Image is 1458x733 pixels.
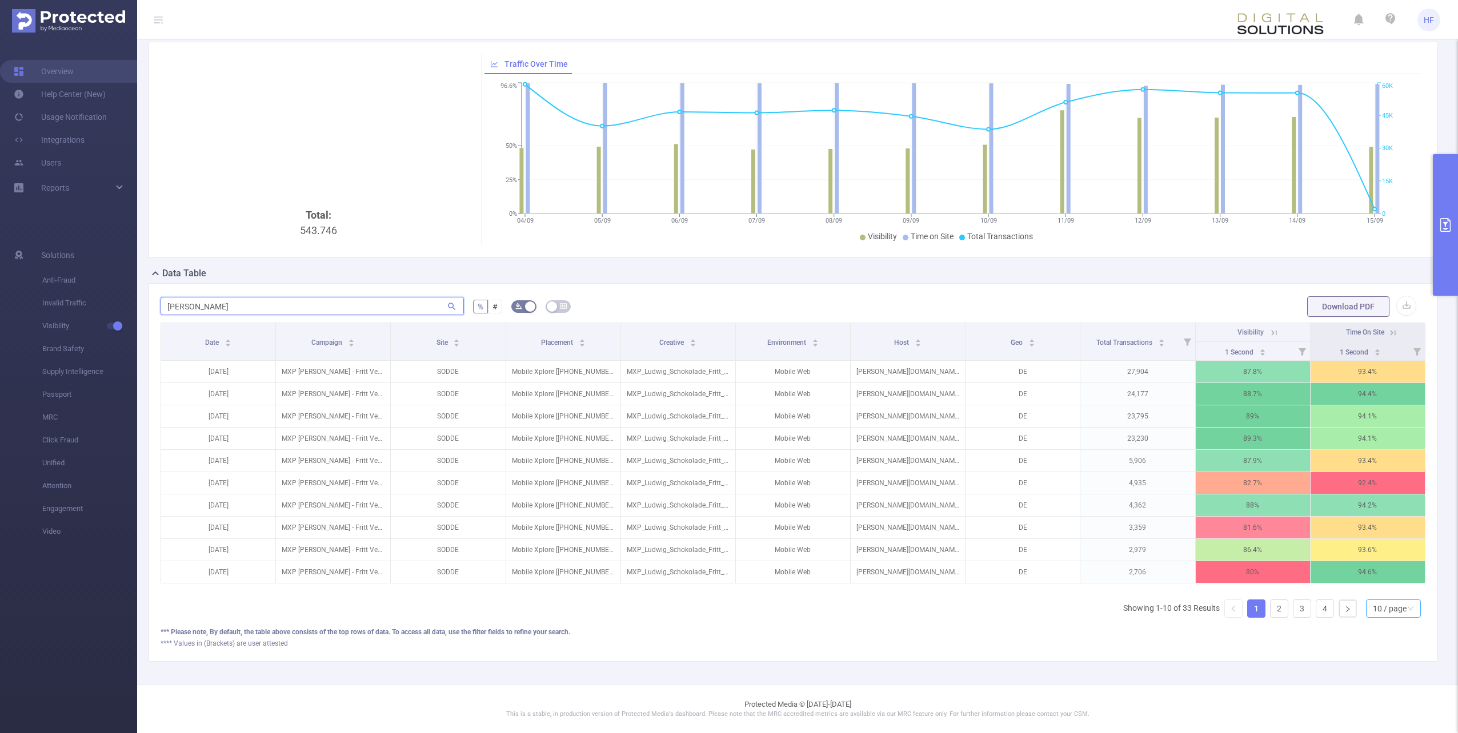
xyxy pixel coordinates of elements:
[506,176,517,184] tspan: 25%
[1311,383,1425,405] p: 94.4%
[225,337,231,341] i: icon: caret-up
[1080,361,1195,382] p: 27,904
[161,405,275,427] p: [DATE]
[1011,339,1024,347] span: Geo
[490,60,498,68] i: icon: line-chart
[851,472,965,494] p: [PERSON_NAME][DOMAIN_NAME]
[515,303,522,309] i: icon: bg-colors
[1196,361,1310,382] p: 87.8%
[276,450,390,472] p: MXP [PERSON_NAME] - Fritt Vegan Brand Image Q3 2025 [287837]
[12,9,125,33] img: Protected Media
[1158,342,1164,345] i: icon: caret-down
[42,406,137,429] span: MRC
[166,710,1429,719] p: This is a stable, in production version of Protected Media's dashboard. Please note that the MRC ...
[1237,328,1264,336] span: Visibility
[690,337,696,344] div: Sort
[506,472,620,494] p: Mobile Xplore [[PHONE_NUMBER]]
[161,494,275,516] p: [DATE]
[504,59,568,69] span: Traffic Over Time
[671,217,687,224] tspan: 06/09
[14,128,85,151] a: Integrations
[1196,517,1310,538] p: 81.6%
[1382,145,1393,152] tspan: 30K
[391,405,505,427] p: SODDE
[391,361,505,382] p: SODDE
[1375,351,1381,355] i: icon: caret-down
[1409,342,1425,360] i: Filter menu
[1196,472,1310,494] p: 82.7%
[579,337,585,341] i: icon: caret-up
[1247,599,1265,618] li: 1
[492,302,498,311] span: #
[621,561,735,583] p: MXP_Ludwig_Schokolade_Fritt_Vegan_Q3_2025.zip [5586676]
[736,561,850,583] p: Mobile Web
[1230,605,1237,612] i: icon: left
[966,517,1080,538] p: DE
[812,337,818,341] i: icon: caret-up
[391,517,505,538] p: SODDE
[966,539,1080,561] p: DE
[506,539,620,561] p: Mobile Xplore [[PHONE_NUMBER]]
[736,405,850,427] p: Mobile Web
[1316,600,1333,617] a: 4
[621,428,735,449] p: MXP_Ludwig_Schokolade_Fritt_Vegan_Q3_2025.zip [5586676]
[436,339,450,347] span: Site
[506,361,620,382] p: Mobile Xplore [[PHONE_NUMBER]]
[506,450,620,472] p: Mobile Xplore [[PHONE_NUMBER]]
[205,339,221,347] span: Date
[161,627,1425,637] div: *** Please note, By default, the table above consists of the top rows of data. To access all data...
[621,450,735,472] p: MXP_Ludwig_Schokolade_Fritt_Vegan_Q3_2025.zip [5586676]
[851,494,965,516] p: [PERSON_NAME][DOMAIN_NAME]
[1311,472,1425,494] p: 92.4%
[42,337,137,360] span: Brand Safety
[1057,217,1074,224] tspan: 11/09
[1311,561,1425,583] p: 94.6%
[1080,405,1195,427] p: 23,795
[736,361,850,382] p: Mobile Web
[161,638,1425,649] div: **** Values in (Brackets) are user attested
[391,561,505,583] p: SODDE
[161,383,275,405] p: [DATE]
[736,539,850,561] p: Mobile Web
[1366,217,1383,224] tspan: 15/09
[276,405,390,427] p: MXP [PERSON_NAME] - Fritt Vegan Brand Image Q3 2025 [287837]
[690,342,696,345] i: icon: caret-down
[276,494,390,516] p: MXP [PERSON_NAME] - Fritt Vegan Brand Image Q3 2025 [287837]
[621,383,735,405] p: MXP_Ludwig_Schokolade_Fritt_Vegan_Q3_2025.zip [5586676]
[506,383,620,405] p: Mobile Xplore [[PHONE_NUMBER]]
[621,494,735,516] p: MXP_Ludwig_Schokolade_Fritt_Vegan_Q3_2025.zip [5586676]
[14,83,106,106] a: Help Center (New)
[966,383,1080,405] p: DE
[1080,428,1195,449] p: 23,230
[162,267,206,280] h2: Data Table
[690,337,696,341] i: icon: caret-up
[1311,361,1425,382] p: 93.4%
[506,143,517,150] tspan: 50%
[966,450,1080,472] p: DE
[1344,606,1351,613] i: icon: right
[966,361,1080,382] p: DE
[541,339,575,347] span: Placement
[161,472,275,494] p: [DATE]
[1158,337,1164,341] i: icon: caret-up
[348,337,355,344] div: Sort
[349,342,355,345] i: icon: caret-down
[391,494,505,516] p: SODDE
[851,450,965,472] p: [PERSON_NAME][DOMAIN_NAME]
[1260,347,1266,351] i: icon: caret-up
[736,517,850,538] p: Mobile Web
[851,428,965,449] p: [PERSON_NAME][DOMAIN_NAME]
[161,539,275,561] p: [DATE]
[1311,450,1425,472] p: 93.4%
[391,539,505,561] p: SODDE
[1270,599,1288,618] li: 2
[225,337,231,344] div: Sort
[1260,351,1266,355] i: icon: caret-down
[391,450,505,472] p: SODDE
[391,472,505,494] p: SODDE
[1134,217,1151,224] tspan: 12/09
[14,151,61,174] a: Users
[453,337,460,344] div: Sort
[1346,328,1384,336] span: Time On Site
[1080,450,1195,472] p: 5,906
